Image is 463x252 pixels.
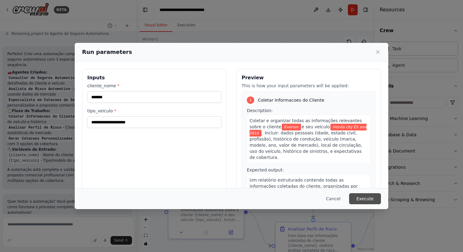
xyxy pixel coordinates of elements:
[242,83,376,89] p: This is how your input parameters will be applied:
[302,124,330,129] span: e seu veículo
[87,108,221,114] label: tipo_veiculo
[250,130,362,160] span: . Incluir: dados pessoais (idade, estado civil, profissão), histórico de condução, veículo (marca...
[87,83,221,89] label: cliente_nome
[247,167,284,172] span: Expected output:
[242,74,376,81] h3: Preview
[247,108,273,113] span: Description:
[258,97,324,103] span: Coletar Informacoes do Cliente
[250,118,362,129] span: Coletar e organizar todas as informações relevantes sobre o cliente
[247,96,254,104] div: 1
[349,193,381,204] button: Execute
[282,124,301,130] span: Variable: cliente_nome
[87,74,221,81] h3: Inputs
[321,193,345,204] button: Cancel
[250,124,367,137] span: Variable: tipo_veiculo
[250,178,360,213] span: Um relatório estruturado contendo todas as informações coletadas do cliente, organizadas por cate...
[82,48,132,56] h2: Run parameters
